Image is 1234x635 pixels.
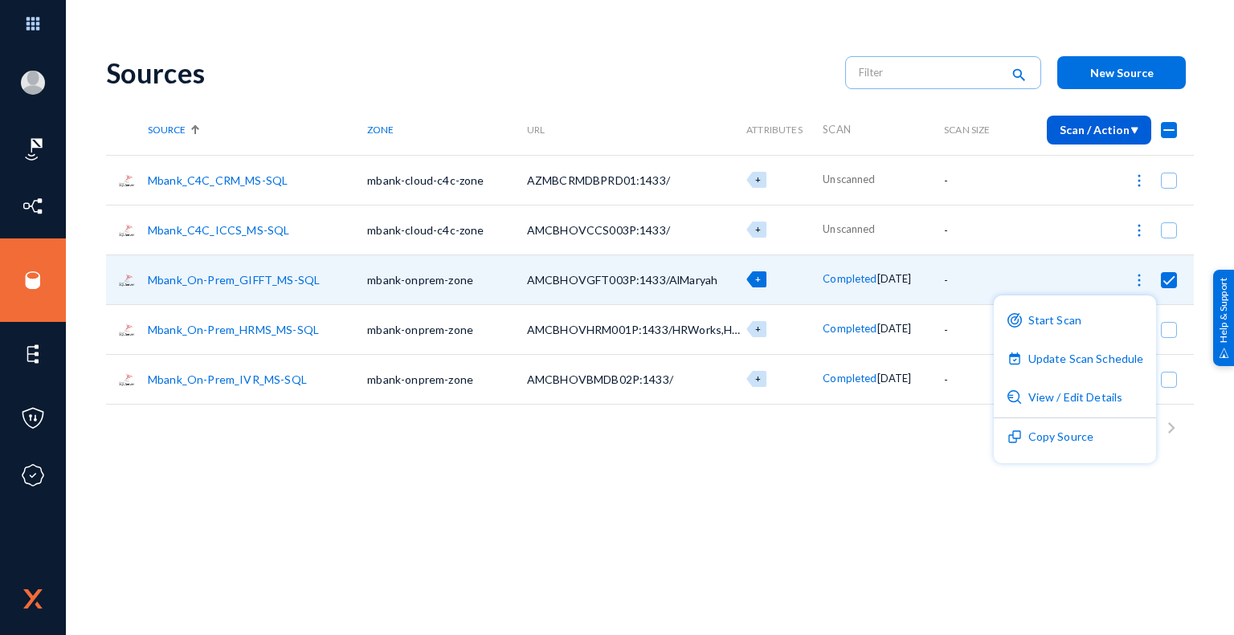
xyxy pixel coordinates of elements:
button: Start Scan [994,302,1157,340]
img: icon-scan-purple.svg [1007,313,1022,328]
button: Update Scan Schedule [994,340,1157,379]
button: Copy Source [994,418,1157,457]
img: icon-scheduled-purple.svg [1007,352,1022,366]
img: icon-duplicate.svg [1007,429,1022,444]
button: View / Edit Details [994,379,1157,417]
img: icon-detail.svg [1007,390,1022,405]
